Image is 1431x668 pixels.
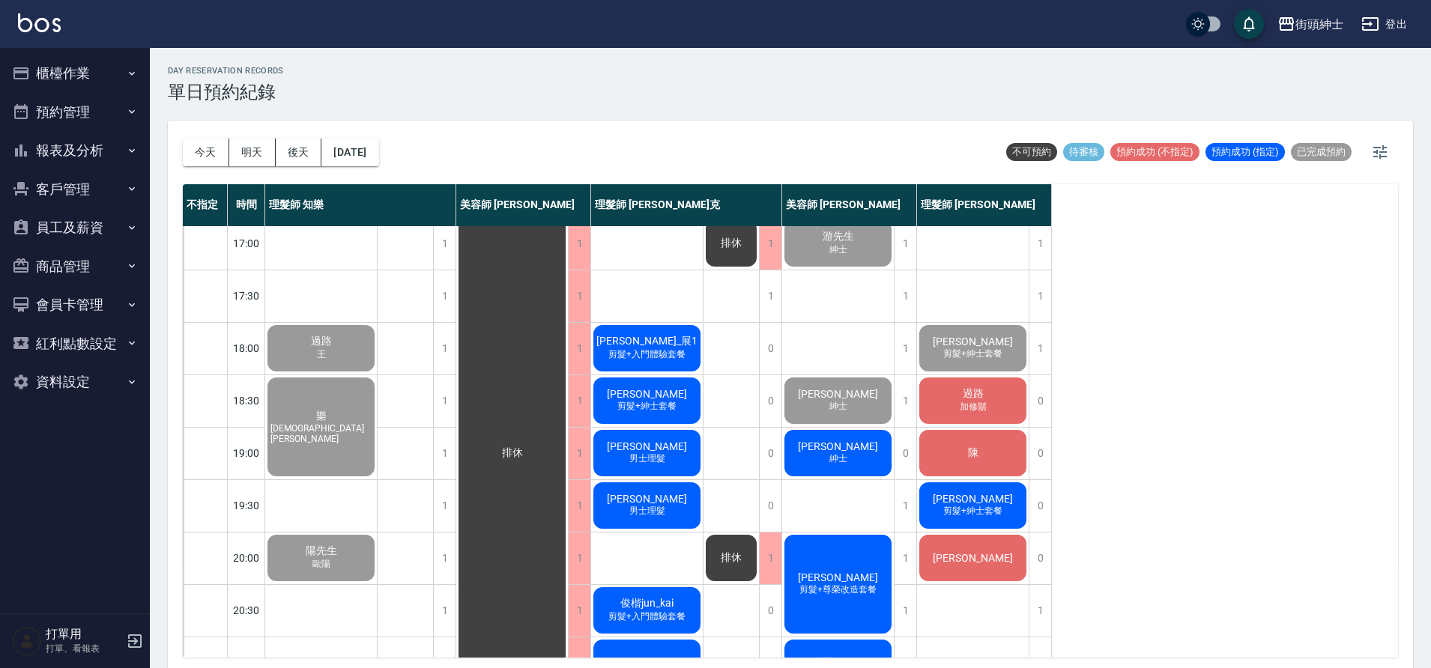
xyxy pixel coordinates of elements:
span: [PERSON_NAME] [930,552,1016,564]
div: 時間 [228,184,265,226]
div: 理髮師 [PERSON_NAME]克 [591,184,782,226]
span: 預約成功 (不指定) [1110,145,1199,159]
span: 剪髮+紳士套餐 [940,505,1005,517]
div: 美容師 [PERSON_NAME] [456,184,591,226]
div: 理髮師 [PERSON_NAME] [917,184,1052,226]
button: save [1234,9,1264,39]
span: 排休 [499,446,526,460]
span: [PERSON_NAME] [604,493,690,505]
div: 1 [433,428,456,479]
div: 0 [759,585,781,637]
button: 紅利點數設定 [6,324,144,363]
h3: 單日預約紀錄 [168,82,284,103]
div: 1 [568,585,590,637]
div: 0 [1029,532,1051,584]
div: 1 [433,218,456,270]
div: 不指定 [183,184,228,226]
div: 1 [1029,270,1051,322]
button: 資料設定 [6,362,144,401]
div: 0 [759,428,781,479]
h5: 打單用 [46,627,122,642]
div: 20:30 [228,584,265,637]
button: 街頭紳士 [1271,9,1349,40]
span: [PERSON_NAME] [795,571,881,583]
div: 1 [1029,585,1051,637]
div: 1 [894,218,916,270]
div: 17:30 [228,270,265,322]
div: 1 [433,270,456,322]
button: 報表及分析 [6,131,144,170]
div: 19:30 [228,479,265,532]
span: [PERSON_NAME] [795,388,881,400]
span: 過路 [308,335,335,348]
button: 登出 [1355,10,1413,38]
div: 0 [1029,375,1051,427]
span: 樂 [313,410,330,423]
button: 會員卡管理 [6,285,144,324]
span: 紳士 [826,400,850,413]
div: 18:00 [228,322,265,374]
button: 櫃檯作業 [6,54,144,93]
div: 1 [568,480,590,532]
button: [DATE] [321,139,378,166]
div: 1 [759,270,781,322]
div: 0 [759,323,781,374]
button: 後天 [276,139,322,166]
span: 紳士 [826,452,850,465]
span: 不可預約 [1006,145,1057,159]
div: 19:00 [228,427,265,479]
div: 1 [433,532,456,584]
span: [PERSON_NAME] [604,440,690,452]
div: 理髮師 知樂 [265,184,456,226]
h2: day Reservation records [168,66,284,76]
span: 加修鬍 [957,401,990,413]
div: 1 [568,270,590,322]
span: 俊楷jun_kai [617,597,677,610]
div: 1 [433,323,456,374]
div: 美容師 [PERSON_NAME] [782,184,917,226]
div: 1 [568,323,590,374]
span: 剪髮+紳士套餐 [614,400,680,413]
div: 1 [433,375,456,427]
button: 商品管理 [6,247,144,286]
button: 員工及薪資 [6,208,144,247]
span: 過路 [960,387,987,401]
div: 1 [433,480,456,532]
span: [PERSON_NAME]_展1 [593,335,701,348]
span: [PERSON_NAME] [795,440,881,452]
span: [PERSON_NAME] [930,493,1016,505]
span: 預約成功 (指定) [1205,145,1285,159]
button: 預約管理 [6,93,144,132]
span: 待審核 [1063,145,1104,159]
span: 男士理髮 [626,452,668,465]
div: 0 [894,428,916,479]
span: 排休 [718,237,745,250]
span: 剪髮+入門體驗套餐 [605,348,689,361]
div: 1 [894,480,916,532]
span: 剪髮+尊榮改造套餐 [796,583,880,596]
div: 1 [759,218,781,270]
div: 1 [568,428,590,479]
span: [PERSON_NAME] [930,335,1016,347]
div: 1 [568,375,590,427]
div: 1 [894,323,916,374]
span: 排休 [718,551,745,565]
button: 今天 [183,139,229,166]
img: Logo [18,13,61,32]
div: 0 [759,480,781,532]
div: 1 [894,270,916,322]
div: 17:00 [228,217,265,270]
span: 剪髮+入門體驗套餐 [605,610,689,623]
img: Person [12,626,42,656]
div: 0 [759,375,781,427]
span: 男士理髮 [626,505,668,517]
div: 1 [894,585,916,637]
p: 打單、看報表 [46,642,122,655]
button: 客戶管理 [6,170,144,209]
span: 游先生 [820,230,857,243]
div: 街頭紳士 [1295,15,1343,34]
span: [PERSON_NAME] [604,388,690,400]
div: 0 [1029,480,1051,532]
span: 紳士 [826,243,850,256]
div: 1 [568,218,590,270]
